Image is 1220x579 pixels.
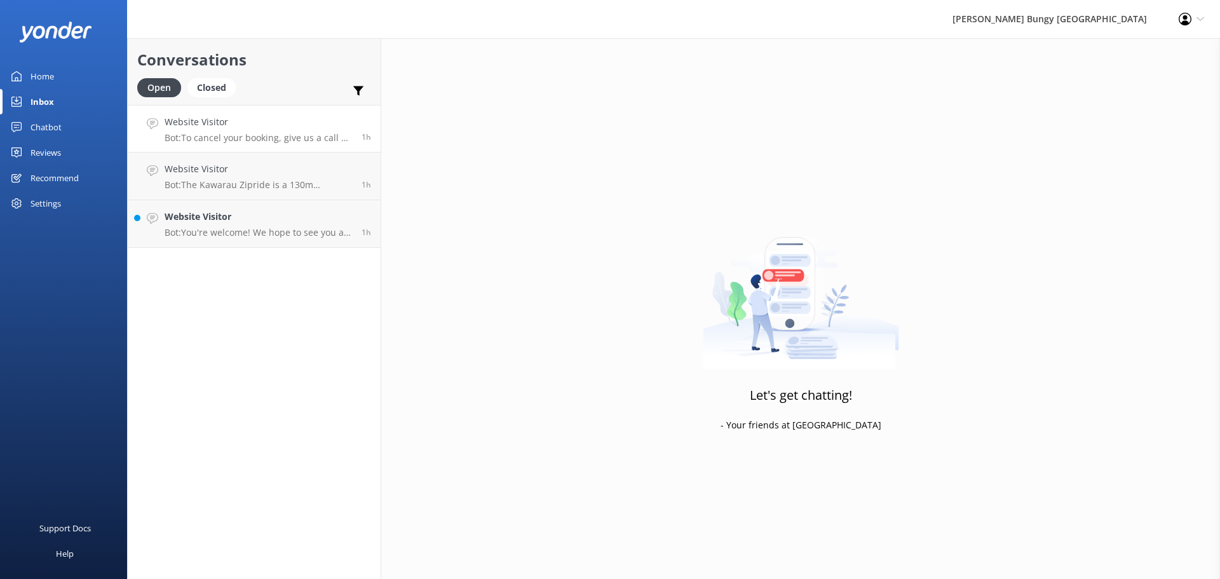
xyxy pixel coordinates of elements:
div: Settings [30,191,61,216]
h2: Conversations [137,48,371,72]
span: Oct 06 2025 10:15am (UTC +13:00) Pacific/Auckland [362,227,371,238]
div: Help [56,541,74,566]
div: Closed [187,78,236,97]
img: yonder-white-logo.png [19,22,92,43]
p: Bot: The Kawarau Zipride is a 130m adrenaline rush where you zip down at over 60km an hour. With ... [165,179,352,191]
a: Website VisitorBot:You're welcome! We hope to see you at one of our [PERSON_NAME] locations soon!1h [128,200,381,248]
p: Bot: You're welcome! We hope to see you at one of our [PERSON_NAME] locations soon! [165,227,352,238]
h4: Website Visitor [165,162,352,176]
a: Closed [187,80,242,94]
div: Support Docs [39,515,91,541]
div: Inbox [30,89,54,114]
div: Open [137,78,181,97]
div: Chatbot [30,114,62,140]
span: Oct 06 2025 10:29am (UTC +13:00) Pacific/Auckland [362,179,371,190]
div: Recommend [30,165,79,191]
p: - Your friends at [GEOGRAPHIC_DATA] [721,418,881,432]
img: artwork of a man stealing a conversation from at giant smartphone [703,210,899,369]
div: Reviews [30,140,61,165]
a: Open [137,80,187,94]
h4: Website Visitor [165,210,352,224]
p: Bot: To cancel your booking, give us a call at [PHONE_NUMBER] or [PHONE_NUMBER], or shoot us an e... [165,132,352,144]
span: Oct 06 2025 10:32am (UTC +13:00) Pacific/Auckland [362,132,371,142]
div: Home [30,64,54,89]
a: Website VisitorBot:To cancel your booking, give us a call at [PHONE_NUMBER] or [PHONE_NUMBER], or... [128,105,381,153]
a: Website VisitorBot:The Kawarau Zipride is a 130m adrenaline rush where you zip down at over 60km ... [128,153,381,200]
h3: Let's get chatting! [750,385,852,405]
h4: Website Visitor [165,115,352,129]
